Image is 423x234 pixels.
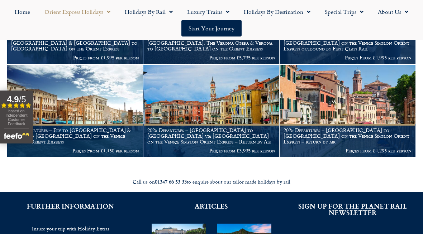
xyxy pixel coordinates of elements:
[237,4,318,20] a: Holidays by Destination
[7,65,143,157] a: 2025 Departures – Fly to [GEOGRAPHIC_DATA] & return to [GEOGRAPHIC_DATA] on the Venice Simplon Or...
[147,127,275,144] h1: 2025 Departures – [GEOGRAPHIC_DATA] to [GEOGRAPHIC_DATA] via [GEOGRAPHIC_DATA] on the Venice Simp...
[147,148,275,153] p: Prices from £3,995 per person
[152,203,271,209] h2: ARTICLES
[11,224,130,233] a: Insure your trip with Holiday Extras
[181,20,242,36] a: Start your Journey
[11,203,130,209] h2: FURTHER INFORMATION
[280,65,415,157] img: Channel street, Venice Orient Express
[4,4,419,36] nav: Menu
[143,65,280,157] a: 2025 Departures – [GEOGRAPHIC_DATA] to [GEOGRAPHIC_DATA] via [GEOGRAPHIC_DATA] on the Venice Simp...
[11,34,139,51] h1: 2025 Departures – [GEOGRAPHIC_DATA] to [GEOGRAPHIC_DATA] & [GEOGRAPHIC_DATA] to [GEOGRAPHIC_DATA]...
[293,203,412,216] h2: SIGN UP FOR THE PLANET RAIL NEWSLETTER
[280,65,416,157] a: 2025 Departures – [GEOGRAPHIC_DATA] to [GEOGRAPHIC_DATA] on the Venice Simplon Orient Express – r...
[284,148,412,153] p: Prices from £4,295 per person
[155,178,187,185] strong: 01347 66 53 33
[284,34,412,51] h1: 2025 Departures – [GEOGRAPHIC_DATA] to [GEOGRAPHIC_DATA] on the Venice Simplon Orient Express out...
[37,4,118,20] a: Orient Express Holidays
[8,4,37,20] a: Home
[318,4,371,20] a: Special Trips
[284,127,412,144] h1: 2025 Departures – [GEOGRAPHIC_DATA] to [GEOGRAPHIC_DATA] on the Venice Simplon Orient Express – r...
[11,55,139,60] p: Prices from £4,995 per person
[7,65,143,157] img: venice aboard the Orient Express
[11,127,139,144] h1: 2025 Departures – Fly to [GEOGRAPHIC_DATA] & return to [GEOGRAPHIC_DATA] on the Venice Simplon Or...
[118,4,180,20] a: Holidays by Rail
[147,34,275,51] h1: 2025 Departures First Class rail to [GEOGRAPHIC_DATA], The Verona Opera & Verona to [GEOGRAPHIC_D...
[284,55,412,60] p: Prices From £4,995 per person
[180,4,237,20] a: Luxury Trains
[147,55,275,60] p: Prices from £5,795 per person
[371,4,415,20] a: About Us
[11,179,412,185] div: Call us on to enquire about our tailor made holidays by rail
[11,148,139,153] p: Prices From £4,450 per person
